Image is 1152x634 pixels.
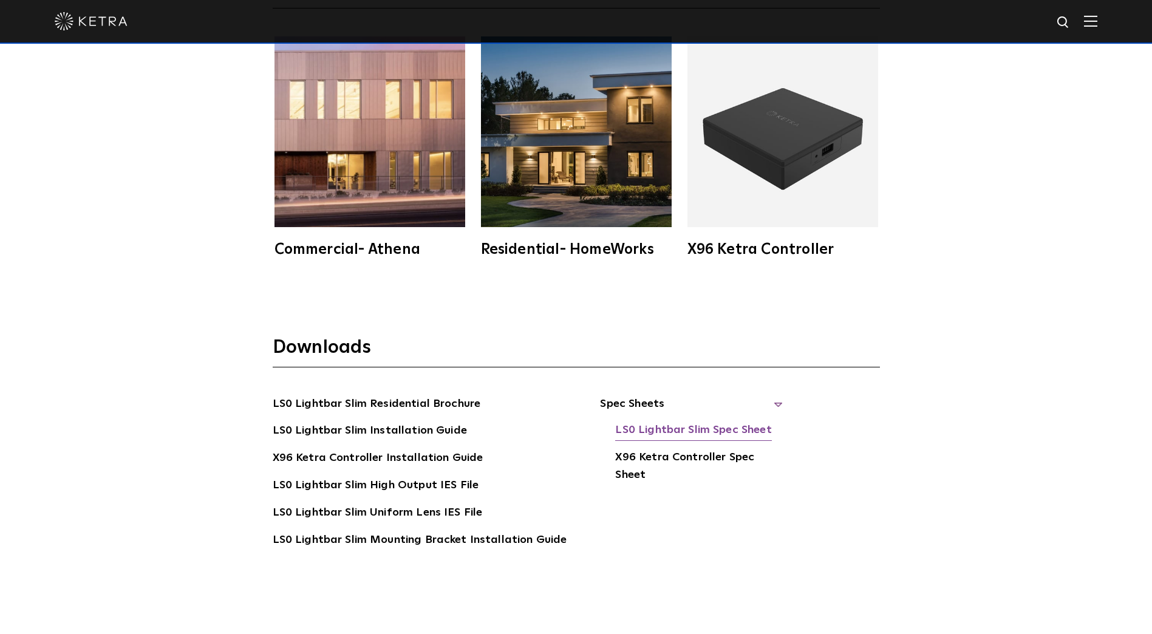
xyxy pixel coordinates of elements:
[615,449,782,486] a: X96 Ketra Controller Spec Sheet
[273,395,481,415] a: LS0 Lightbar Slim Residential Brochure
[687,36,878,227] img: X96_Controller
[273,531,567,551] a: LS0 Lightbar Slim Mounting Bracket Installation Guide
[274,242,465,257] div: Commercial- Athena
[55,12,128,30] img: ketra-logo-2019-white
[600,395,782,422] span: Spec Sheets
[686,36,880,257] a: X96 Ketra Controller
[1084,15,1097,27] img: Hamburger%20Nav.svg
[479,36,673,257] a: Residential- HomeWorks
[481,242,672,257] div: Residential- HomeWorks
[273,336,880,367] h3: Downloads
[273,504,483,523] a: LS0 Lightbar Slim Uniform Lens IES File
[687,242,878,257] div: X96 Ketra Controller
[273,477,479,496] a: LS0 Lightbar Slim High Output IES File
[615,421,771,441] a: LS0 Lightbar Slim Spec Sheet
[274,36,465,227] img: athena-square
[273,36,467,257] a: Commercial- Athena
[481,36,672,227] img: homeworks_hero
[1056,15,1071,30] img: search icon
[273,422,467,441] a: LS0 Lightbar Slim Installation Guide
[273,449,483,469] a: X96 Ketra Controller Installation Guide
